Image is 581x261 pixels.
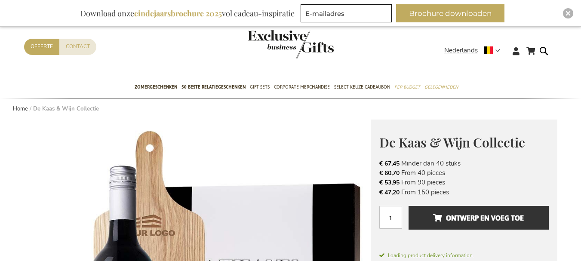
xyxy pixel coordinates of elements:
span: € 47,20 [379,188,400,197]
span: Select Keuze Cadeaubon [334,83,390,92]
li: From 90 pieces [379,178,549,187]
span: Ontwerp en voeg toe [433,211,524,225]
a: Home [13,105,28,113]
img: Exclusive Business gifts logo [248,30,334,58]
li: From 40 pieces [379,168,549,178]
img: Close [566,11,571,16]
button: Brochure downloaden [396,4,504,22]
div: Close [563,8,573,18]
span: De Kaas & Wijn Collectie [379,134,525,151]
span: Per Budget [394,83,420,92]
input: E-mailadres [301,4,392,22]
span: 50 beste relatiegeschenken [181,83,246,92]
strong: De Kaas & Wijn Collectie [33,105,99,113]
span: € 60,70 [379,169,400,177]
span: Gift Sets [250,83,270,92]
span: Loading product delivery information. [379,252,549,259]
button: Ontwerp en voeg toe [409,206,548,230]
form: marketing offers and promotions [301,4,394,25]
input: Aantal [379,206,402,229]
span: Zomergeschenken [135,83,177,92]
div: Download onze vol cadeau-inspiratie [77,4,298,22]
a: Contact [59,39,96,55]
a: store logo [248,30,291,58]
li: From 150 pieces [379,187,549,197]
span: € 53,95 [379,178,400,187]
span: Nederlands [444,46,478,55]
b: eindejaarsbrochure 2025 [134,8,222,18]
div: Nederlands [444,46,506,55]
span: Corporate Merchandise [274,83,330,92]
span: € 67,45 [379,160,400,168]
span: Gelegenheden [424,83,458,92]
li: Minder dan 40 stuks [379,159,549,168]
a: Offerte [24,39,59,55]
